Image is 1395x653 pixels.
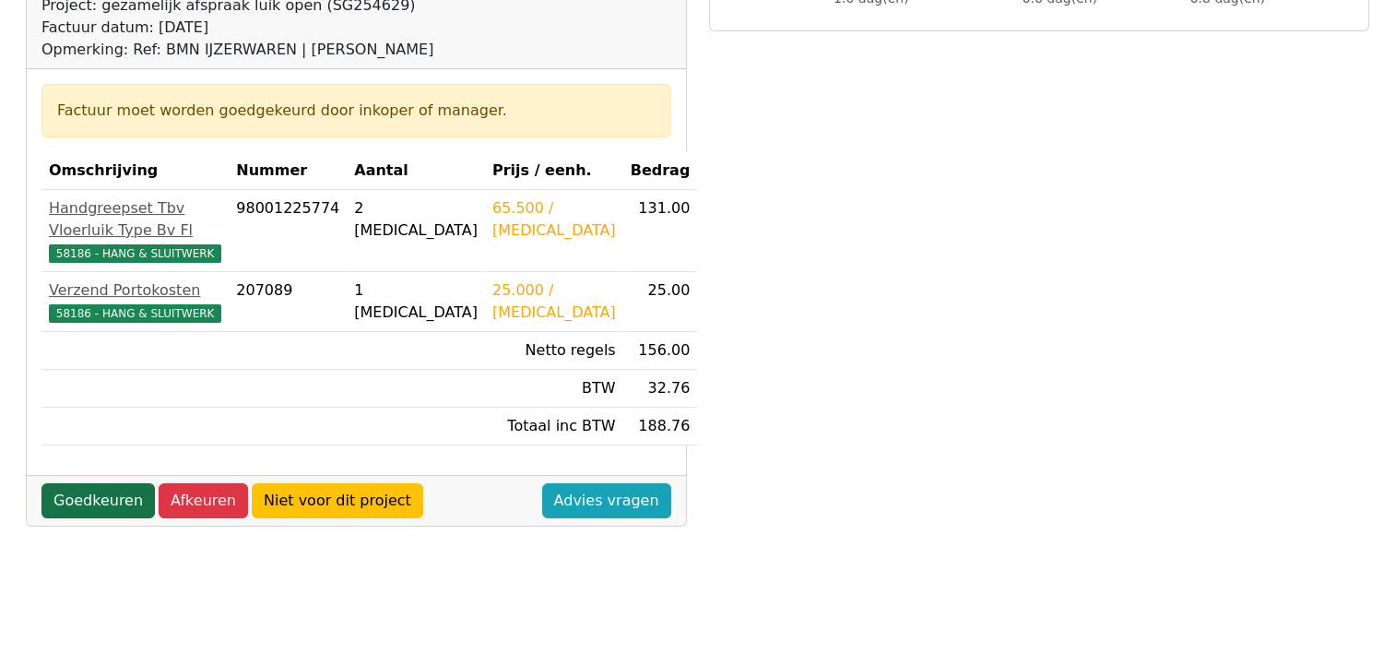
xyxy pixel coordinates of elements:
[623,272,698,332] td: 25.00
[49,244,221,263] span: 58186 - HANG & SLUITWERK
[623,332,698,370] td: 156.00
[229,272,347,332] td: 207089
[49,197,221,264] a: Handgreepset Tbv Vloerluik Type Bv Fl58186 - HANG & SLUITWERK
[49,304,221,323] span: 58186 - HANG & SLUITWERK
[41,483,155,518] a: Goedkeuren
[229,190,347,272] td: 98001225774
[623,408,698,445] td: 188.76
[354,197,478,242] div: 2 [MEDICAL_DATA]
[57,100,656,122] div: Factuur moet worden goedgekeurd door inkoper of manager.
[492,197,616,242] div: 65.500 / [MEDICAL_DATA]
[623,152,698,190] th: Bedrag
[485,332,623,370] td: Netto regels
[252,483,423,518] a: Niet voor dit project
[49,197,221,242] div: Handgreepset Tbv Vloerluik Type Bv Fl
[41,152,229,190] th: Omschrijving
[623,190,698,272] td: 131.00
[485,370,623,408] td: BTW
[354,279,478,324] div: 1 [MEDICAL_DATA]
[485,408,623,445] td: Totaal inc BTW
[492,279,616,324] div: 25.000 / [MEDICAL_DATA]
[229,152,347,190] th: Nummer
[49,279,221,324] a: Verzend Portokosten58186 - HANG & SLUITWERK
[542,483,671,518] a: Advies vragen
[485,152,623,190] th: Prijs / eenh.
[41,39,433,61] div: Opmerking: Ref: BMN IJZERWAREN | [PERSON_NAME]
[159,483,248,518] a: Afkeuren
[41,17,433,39] div: Factuur datum: [DATE]
[623,370,698,408] td: 32.76
[49,279,221,302] div: Verzend Portokosten
[347,152,485,190] th: Aantal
